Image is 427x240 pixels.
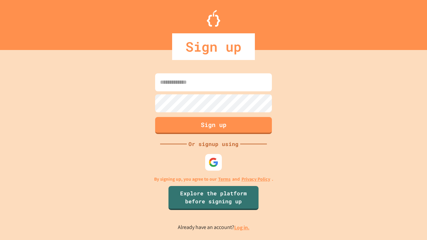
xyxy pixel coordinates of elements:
[178,223,250,232] p: Already have an account?
[207,10,220,27] img: Logo.svg
[155,117,272,134] button: Sign up
[187,140,240,148] div: Or signup using
[172,33,255,60] div: Sign up
[234,224,250,231] a: Log in.
[208,157,219,167] img: google-icon.svg
[242,176,270,183] a: Privacy Policy
[168,186,259,210] a: Explore the platform before signing up
[154,176,273,183] p: By signing up, you agree to our and .
[218,176,231,183] a: Terms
